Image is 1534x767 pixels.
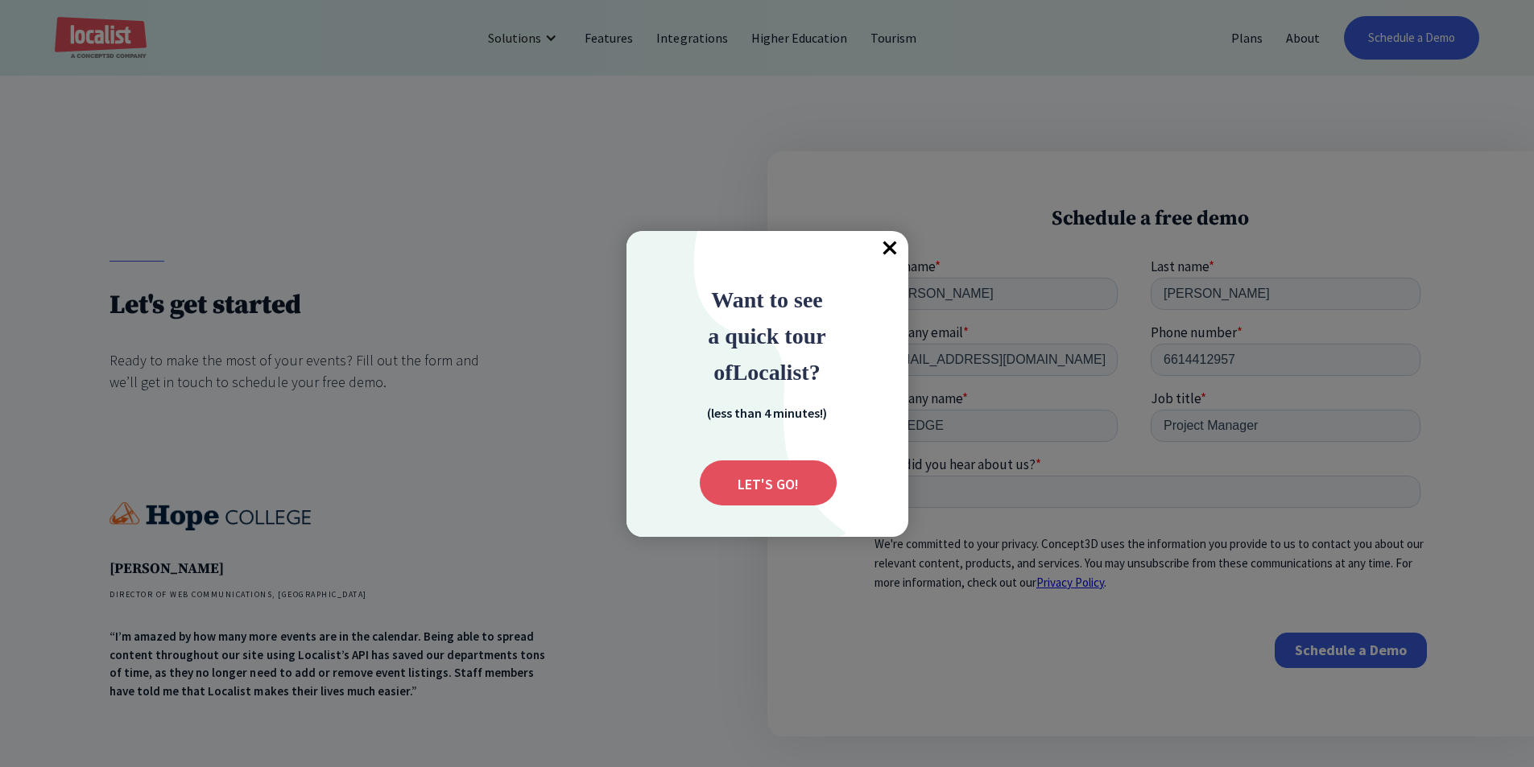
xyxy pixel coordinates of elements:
[276,131,326,149] span: Job title
[711,287,823,312] span: Want to see
[686,402,847,422] div: (less than 4 minutes!)
[659,281,876,390] div: Want to see a quick tour of Localist?
[873,231,908,266] div: Close popup
[162,316,229,332] a: Privacy Policy
[733,360,821,385] span: Localist?
[713,324,825,385] strong: ur of
[873,231,908,266] span: ×
[700,460,837,505] div: Submit
[708,324,803,348] strong: a quick to
[707,405,827,421] strong: (less than 4 minutes!)
[276,65,362,83] span: Phone number
[400,374,552,410] input: Schedule a Demo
